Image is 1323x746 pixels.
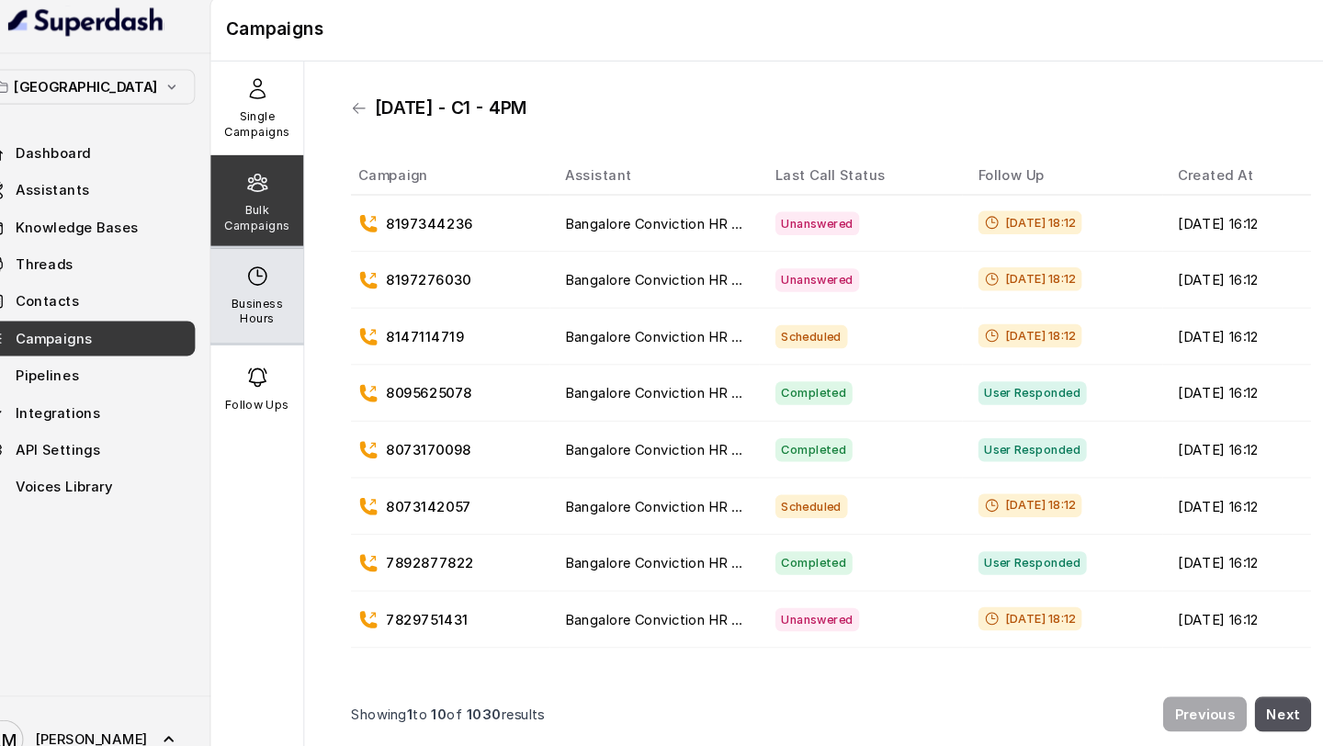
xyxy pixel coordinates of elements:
[15,242,220,275] a: Threads
[15,172,220,205] a: Assistants
[1132,459,1272,513] td: [DATE] 16:12
[401,370,481,389] p: 8095625078
[570,211,849,227] span: Bangalore Conviction HR Outbound Assistant
[420,673,425,689] span: 1
[958,474,1056,496] span: [DATE] 18:12
[958,314,1056,336] span: [DATE] 18:12
[70,696,175,715] span: [PERSON_NAME]
[555,155,752,193] th: Assistant
[570,318,849,333] span: Bangalore Conviction HR Outbound Assistant
[570,424,849,440] span: Bangalore Conviction HR Outbound Assistant
[367,654,1272,709] nav: Pagination
[15,277,220,310] a: Contacts
[15,311,220,345] a: Campaigns
[958,581,1056,603] span: [DATE] 18:12
[401,317,474,335] p: 8147114719
[443,673,458,689] span: 10
[15,74,220,107] button: [GEOGRAPHIC_DATA]
[401,477,481,495] p: 8073142057
[570,531,849,547] span: Bangalore Conviction HR Outbound Assistant
[51,144,122,163] span: Dashboard
[15,381,220,414] a: Integrations
[51,389,131,407] span: Integrations
[243,111,315,141] p: Single Campaigns
[1218,665,1272,698] button: Next
[1132,566,1272,619] td: [DATE] 16:12
[401,210,482,229] p: 8197344236
[401,264,481,282] p: 8197276030
[51,80,186,102] p: [GEOGRAPHIC_DATA]
[51,179,121,198] span: Assistants
[1132,406,1272,459] td: [DATE] 16:12
[51,214,167,232] span: Knowledge Bases
[28,696,52,716] text: RM
[250,22,1301,51] h1: Campaigns
[1132,193,1272,246] td: [DATE] 16:12
[401,424,481,442] p: 8073170098
[1132,246,1272,300] td: [DATE] 16:12
[767,528,840,550] span: Completed
[944,155,1132,193] th: Follow Up
[1132,665,1211,698] button: Previous
[570,478,849,493] span: Bangalore Conviction HR Outbound Assistant
[767,422,840,444] span: Completed
[51,424,131,442] span: API Settings
[767,262,846,284] span: Unanswered
[401,583,478,602] p: 7829751431
[958,528,1060,550] span: User Responded
[958,261,1056,283] span: [DATE] 18:12
[767,209,846,231] span: Unanswered
[15,451,220,484] a: Voices Library
[15,137,220,170] a: Dashboard
[1132,353,1272,406] td: [DATE] 16:12
[752,155,944,193] th: Last Call Status
[958,422,1060,444] span: User Responded
[44,15,192,44] img: light.svg
[390,96,533,126] h1: [DATE] - C1 - 4PM
[51,458,142,477] span: Voices Library
[15,416,220,449] a: API Settings
[958,208,1056,230] span: [DATE] 18:12
[476,673,509,689] span: 1030
[367,155,555,193] th: Campaign
[51,284,111,302] span: Contacts
[51,319,124,337] span: Campaigns
[401,530,483,548] p: 7892877822
[15,346,220,379] a: Pipelines
[243,288,315,317] p: Business Hours
[570,584,849,600] span: Bangalore Conviction HR Outbound Assistant
[767,475,835,497] span: Scheduled
[570,265,849,280] span: Bangalore Conviction HR Outbound Assistant
[570,371,849,387] span: Bangalore Conviction HR Outbound Assistant
[1132,155,1272,193] th: Created At
[367,673,549,691] p: Showing to of results
[243,199,315,229] p: Bulk Campaigns
[15,207,220,240] a: Knowledge Bases
[958,368,1060,390] span: User Responded
[767,582,846,604] span: Unanswered
[767,315,835,337] span: Scheduled
[51,354,111,372] span: Pipelines
[1132,300,1272,353] td: [DATE] 16:12
[1132,619,1272,673] td: [DATE] 16:12
[15,680,220,731] a: [PERSON_NAME]
[1132,513,1272,566] td: [DATE] 16:12
[249,383,310,398] p: Follow Ups
[51,249,106,267] span: Threads
[767,368,840,390] span: Completed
